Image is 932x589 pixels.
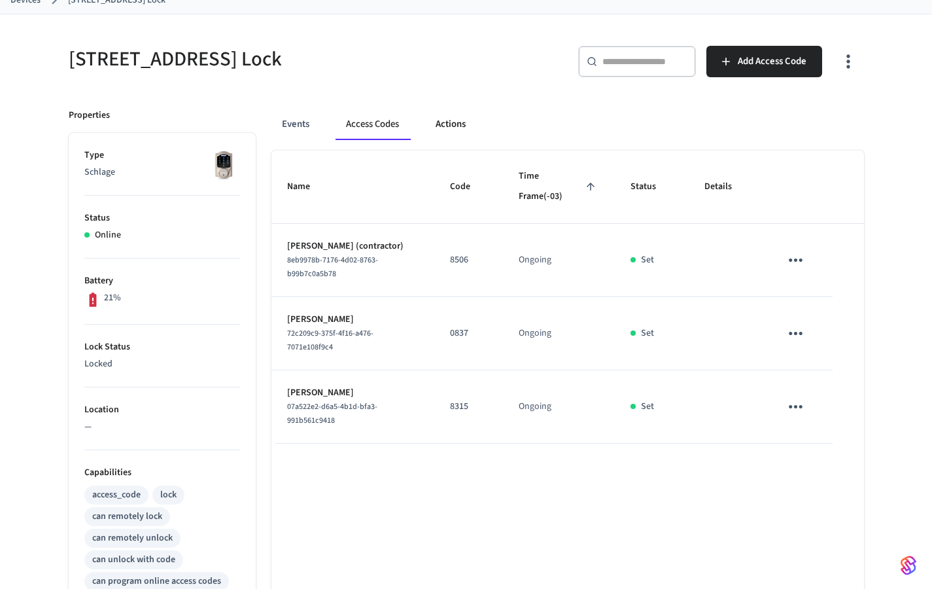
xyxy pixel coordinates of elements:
p: Location [84,403,240,417]
td: Ongoing [503,224,615,297]
p: Type [84,149,240,162]
button: Access Codes [336,109,409,140]
p: 8315 [450,400,487,414]
span: Add Access Code [738,53,806,70]
div: can program online access codes [92,575,221,588]
p: [PERSON_NAME] [287,313,419,327]
span: Code [450,177,487,197]
span: Details [704,177,749,197]
button: Actions [425,109,476,140]
span: Status [630,177,673,197]
p: Battery [84,274,240,288]
div: can unlock with code [92,553,175,567]
p: 21% [104,291,121,305]
p: Set [641,253,654,267]
div: lock [160,488,177,502]
img: SeamLogoGradient.69752ec5.svg [901,555,916,576]
div: ant example [271,109,864,140]
button: Add Access Code [706,46,822,77]
td: Ongoing [503,297,615,370]
h5: [STREET_ADDRESS] Lock [69,46,458,73]
p: — [84,420,240,434]
p: Lock Status [84,340,240,354]
td: Ongoing [503,370,615,444]
div: can remotely lock [92,510,162,524]
p: Status [84,211,240,225]
span: 8eb9978b-7176-4d02-8763-b99b7c0a5b78 [287,255,378,279]
p: Schlage [84,166,240,179]
p: Online [95,228,121,242]
p: [PERSON_NAME] (contractor) [287,240,419,253]
table: sticky table [271,151,864,444]
button: Events [271,109,320,140]
span: 07a522e2-d6a5-4b1d-bfa3-991b561c9418 [287,401,377,426]
p: Locked [84,357,240,371]
span: Time Frame(-03) [519,166,599,207]
p: [PERSON_NAME] [287,386,419,400]
img: Schlage Sense Smart Deadbolt with Camelot Trim, Front [207,149,240,181]
span: Name [287,177,327,197]
div: can remotely unlock [92,531,173,545]
p: Set [641,400,654,414]
p: Properties [69,109,110,122]
p: 0837 [450,327,487,340]
span: 72c209c9-375f-4f16-a476-7071e108f9c4 [287,328,373,353]
p: 8506 [450,253,487,267]
p: Set [641,327,654,340]
div: access_code [92,488,141,502]
p: Capabilities [84,466,240,480]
